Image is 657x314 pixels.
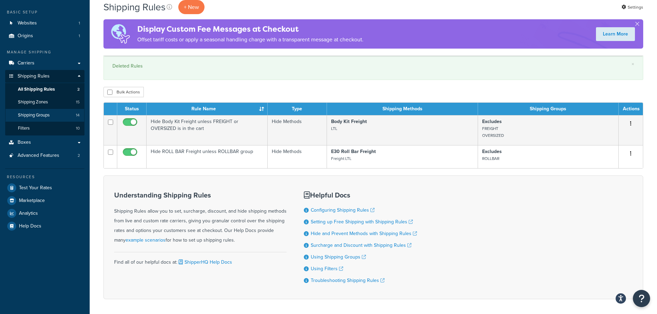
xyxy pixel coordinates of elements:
[5,57,84,70] a: Carriers
[79,20,80,26] span: 1
[311,242,411,249] a: Surcharge and Discount with Shipping Rules
[5,220,84,232] a: Help Docs
[5,136,84,149] a: Boxes
[311,230,417,237] a: Hide and Prevent Methods with Shipping Rules
[311,218,413,225] a: Setting up Free Shipping with Shipping Rules
[18,60,34,66] span: Carriers
[482,118,502,125] strong: Excludes
[5,96,84,109] li: Shipping Zones
[5,83,84,96] a: All Shipping Rules 2
[482,125,504,139] small: FREIGHT OVERSIZED
[619,103,643,115] th: Actions
[114,252,287,267] div: Find all of our helpful docs at:
[331,118,367,125] strong: Body Kit Freight
[5,30,84,42] a: Origins 1
[268,115,327,145] td: Hide Methods
[177,259,232,266] a: ShipperHQ Help Docs
[137,35,364,44] p: Offset tariff costs or apply a seasonal handling charge with a transparent message at checkout.
[331,155,351,162] small: Freight LTL
[18,73,50,79] span: Shipping Rules
[482,148,502,155] strong: Excludes
[5,207,84,220] a: Analytics
[5,96,84,109] a: Shipping Zones 15
[18,125,30,131] span: Filters
[621,2,643,12] a: Settings
[19,198,45,204] span: Marketplace
[304,191,417,199] h3: Helpful Docs
[5,149,84,162] a: Advanced Features 2
[5,17,84,30] li: Websites
[331,148,376,155] strong: E30 Roll Bar Freight
[103,19,137,49] img: duties-banner-06bc72dcb5fe05cb3f9472aba00be2ae8eb53ab6f0d8bb03d382ba314ac3c341.png
[596,27,635,41] a: Learn More
[19,223,41,229] span: Help Docs
[327,103,478,115] th: Shipping Methods
[5,194,84,207] a: Marketplace
[5,49,84,55] div: Manage Shipping
[19,211,38,216] span: Analytics
[5,182,84,194] a: Test Your Rates
[147,115,268,145] td: Hide Body Kit Freight unless FREIGHT or OVERSIZED is in the cart
[5,149,84,162] li: Advanced Features
[18,20,37,26] span: Websites
[631,61,634,67] a: ×
[18,33,33,39] span: Origins
[18,99,48,105] span: Shipping Zones
[76,112,80,118] span: 14
[633,290,650,307] button: Open Resource Center
[478,103,619,115] th: Shipping Groups
[78,153,80,159] span: 2
[5,109,84,122] li: Shipping Groups
[311,265,343,272] a: Using Filters
[5,174,84,180] div: Resources
[114,191,287,245] div: Shipping Rules allow you to set, surcharge, discount, and hide shipping methods from live and cus...
[5,122,84,135] li: Filters
[117,103,147,115] th: Status
[5,83,84,96] li: All Shipping Rules
[311,253,366,261] a: Using Shipping Groups
[76,99,80,105] span: 15
[5,9,84,15] div: Basic Setup
[137,23,364,35] h4: Display Custom Fee Messages at Checkout
[112,61,634,71] div: Deleted Rules
[5,109,84,122] a: Shipping Groups 14
[5,122,84,135] a: Filters 10
[147,145,268,168] td: Hide ROLL BAR Freight unless ROLLBAR group
[18,140,31,145] span: Boxes
[311,277,385,284] a: Troubleshooting Shipping Rules
[18,112,50,118] span: Shipping Groups
[311,206,375,214] a: Configuring Shipping Rules
[114,191,287,199] h3: Understanding Shipping Rules
[126,236,166,244] a: example scenarios
[103,87,144,97] button: Bulk Actions
[482,155,499,162] small: ROLLBAR
[5,70,84,83] a: Shipping Rules
[268,103,327,115] th: Type
[18,153,59,159] span: Advanced Features
[77,87,80,92] span: 2
[147,103,268,115] th: Rule Name : activate to sort column ascending
[103,0,166,14] h1: Shipping Rules
[5,70,84,135] li: Shipping Rules
[76,125,80,131] span: 10
[5,30,84,42] li: Origins
[79,33,80,39] span: 1
[5,17,84,30] a: Websites 1
[331,125,337,132] small: LTL
[19,185,52,191] span: Test Your Rates
[18,87,55,92] span: All Shipping Rules
[268,145,327,168] td: Hide Methods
